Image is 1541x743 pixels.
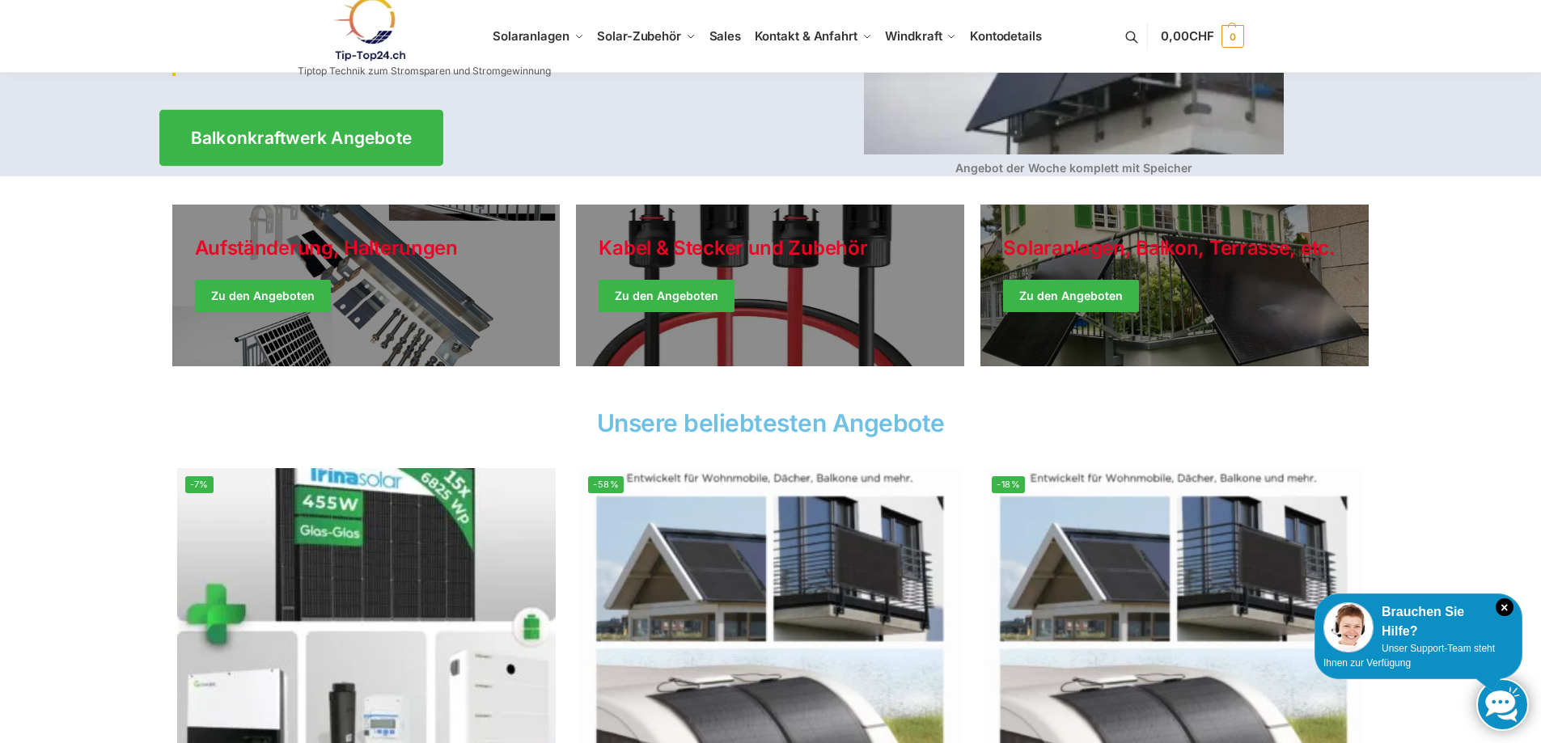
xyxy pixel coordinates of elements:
[172,205,561,366] a: Holiday Style
[1496,598,1513,616] i: Schließen
[597,28,681,44] span: Solar-Zubehör
[755,28,857,44] span: Kontakt & Anfahrt
[493,28,569,44] span: Solaranlagen
[172,411,1370,435] h2: Unsere beliebtesten Angebote
[1161,12,1243,61] a: 0,00CHF 0
[298,66,551,76] p: Tiptop Technik zum Stromsparen und Stromgewinnung
[709,28,742,44] span: Sales
[1323,643,1495,669] span: Unser Support-Team steht Ihnen zur Verfügung
[159,109,443,165] a: Balkonkraftwerk Angebote
[1323,602,1513,641] div: Brauchen Sie Hilfe?
[970,28,1042,44] span: Kontodetails
[1221,25,1244,48] span: 0
[980,205,1369,366] a: Winter Jackets
[1161,28,1213,44] span: 0,00
[1323,602,1374,652] img: Customer service
[885,28,942,44] span: Windkraft
[576,205,964,366] a: Holiday Style
[190,129,412,146] span: Balkonkraftwerk Angebote
[1189,28,1214,44] span: CHF
[955,161,1192,175] strong: Angebot der Woche komplett mit Speicher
